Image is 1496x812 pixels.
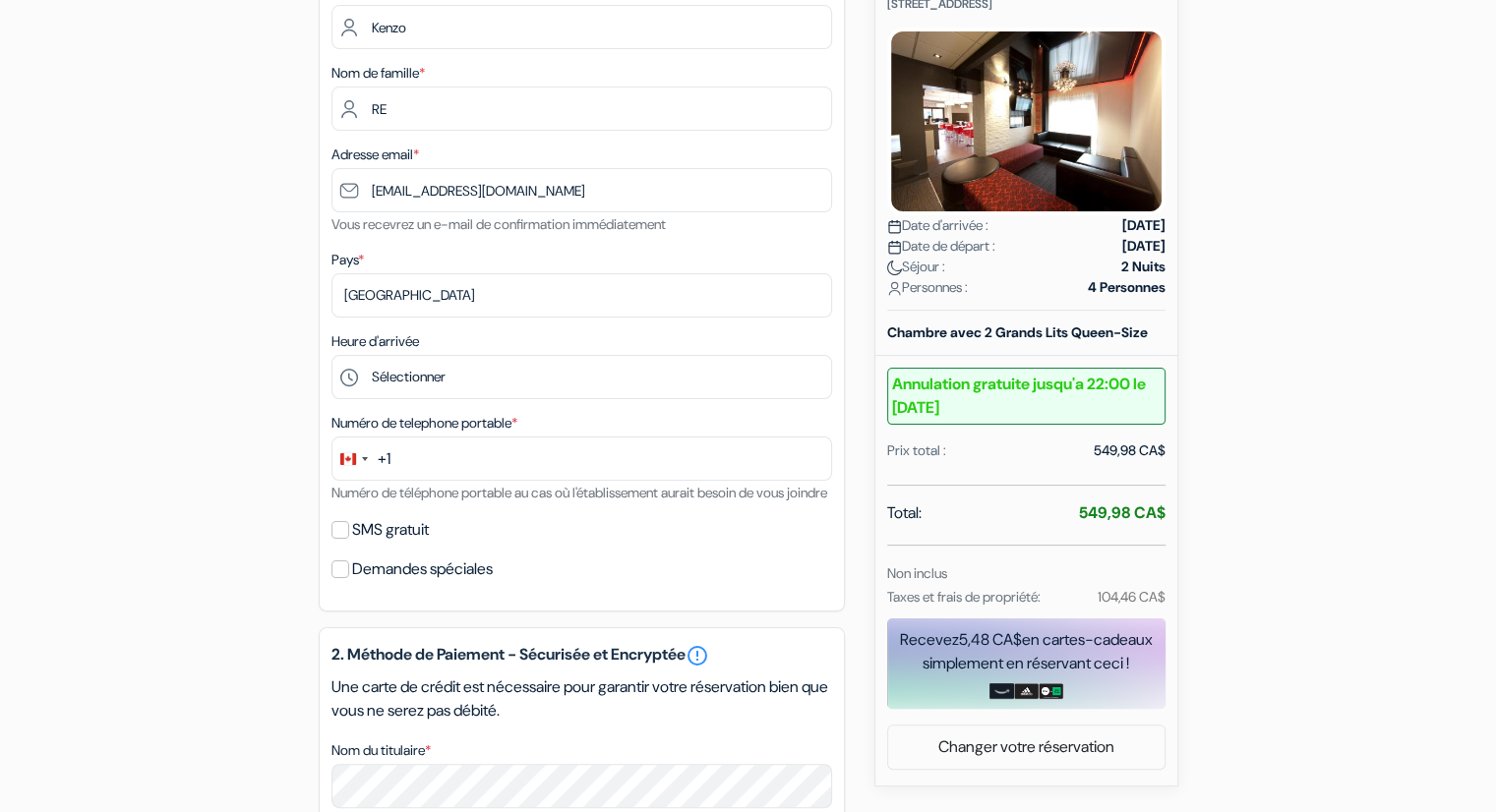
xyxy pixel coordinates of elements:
small: Numéro de téléphone portable au cas où l'établissement aurait besoin de vous joindre [331,484,827,501]
small: Vous recevrez un e-mail de confirmation immédiatement [331,215,666,233]
img: uber-uber-eats-card.png [1039,683,1063,699]
label: Nom du titulaire [331,740,431,761]
input: Entrez votre prénom [331,5,832,49]
h5: 2. Méthode de Paiement - Sécurisée et Encryptée [331,644,832,667]
span: Total: [887,501,922,525]
a: error_outline [686,644,709,667]
span: Date de départ : [887,236,995,257]
label: Adresse email [331,145,419,165]
label: Numéro de telephone portable [331,413,517,434]
img: calendar.svg [887,219,902,234]
label: Demandes spéciales [352,555,493,583]
img: calendar.svg [887,240,902,255]
label: Nom de famille [331,63,425,84]
label: SMS gratuit [352,516,429,544]
img: amazon-card-no-text.png [989,683,1014,699]
strong: [DATE] [1122,236,1166,257]
div: 549,98 CA$ [1094,440,1166,461]
strong: [DATE] [1122,215,1166,236]
strong: 4 Personnes [1088,277,1166,298]
span: Séjour : [887,257,945,277]
span: 5,48 CA$ [959,629,1022,650]
strong: 2 Nuits [1121,257,1166,277]
small: Non inclus [887,564,947,582]
small: 104,46 CA$ [1097,588,1165,606]
label: Pays [331,250,364,270]
div: Prix total : [887,440,946,461]
img: user_icon.svg [887,281,902,296]
b: Annulation gratuite jusqu'a 22:00 le [DATE] [887,368,1166,425]
input: Entrer le nom de famille [331,87,832,131]
span: Date d'arrivée : [887,215,988,236]
input: Entrer adresse e-mail [331,168,832,212]
small: Taxes et frais de propriété: [887,588,1041,606]
b: Chambre avec 2 Grands Lits Queen-Size [887,323,1148,341]
label: Heure d'arrivée [331,331,419,352]
a: Changer votre réservation [888,728,1165,766]
button: Change country, selected Canada (+1) [332,437,390,480]
div: Recevez en cartes-cadeaux simplement en réservant ceci ! [887,628,1166,675]
strong: 549,98 CA$ [1079,502,1166,523]
img: moon.svg [887,261,902,275]
img: adidas-card.png [1014,683,1039,699]
span: Personnes : [887,277,968,298]
p: Une carte de crédit est nécessaire pour garantir votre réservation bien que vous ne serez pas déb... [331,675,832,723]
div: +1 [378,447,390,471]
